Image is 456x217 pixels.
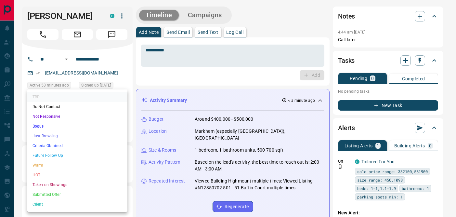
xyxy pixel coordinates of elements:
[27,170,127,180] li: HOT
[27,131,127,141] li: Just Browsing
[27,121,127,131] li: Bogus
[27,102,127,112] li: Do Not Contact
[27,190,127,199] li: Submitted Offer
[27,112,127,121] li: Not Responsive
[27,151,127,160] li: Future Follow Up
[27,160,127,170] li: Warm
[27,180,127,190] li: Taken on Showings
[27,141,127,151] li: Criteria Obtained
[27,199,127,209] li: Client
